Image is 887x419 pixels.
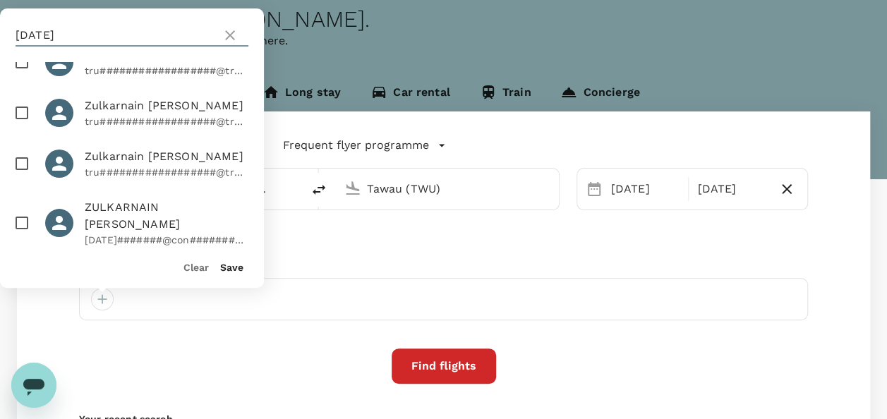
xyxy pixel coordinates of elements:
p: tru##################@tru####### [85,114,248,128]
button: Find flights [392,348,496,384]
a: Long stay [248,78,356,111]
button: Frequent flyer programme [283,137,446,154]
div: [DATE] [692,175,772,203]
button: Clear [183,262,209,273]
span: Zulkarnain [PERSON_NAME] [85,97,248,114]
p: Frequent flyer programme [283,137,429,154]
input: Going to [367,178,529,200]
p: [DATE]#######@con############# [85,233,248,247]
a: Concierge [545,78,654,111]
div: [DATE] [605,175,686,203]
span: Zulkarnain [PERSON_NAME] [85,148,248,165]
p: Planning a business trip? Get started from here. [17,32,870,49]
div: Travellers [79,255,808,272]
button: Open [292,187,295,190]
button: delete [302,173,336,207]
input: Search for traveller [16,24,216,47]
a: Train [465,78,546,111]
p: tru##################@tru####### [85,165,248,179]
button: Open [549,187,552,190]
a: Car rental [356,78,465,111]
button: Save [220,262,243,273]
span: ZULKARNAIN [PERSON_NAME] [85,199,248,233]
p: tru##################@tru####### [85,63,248,78]
iframe: Button to launch messaging window [11,363,56,408]
div: Welcome back , [PERSON_NAME] . [17,6,870,32]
